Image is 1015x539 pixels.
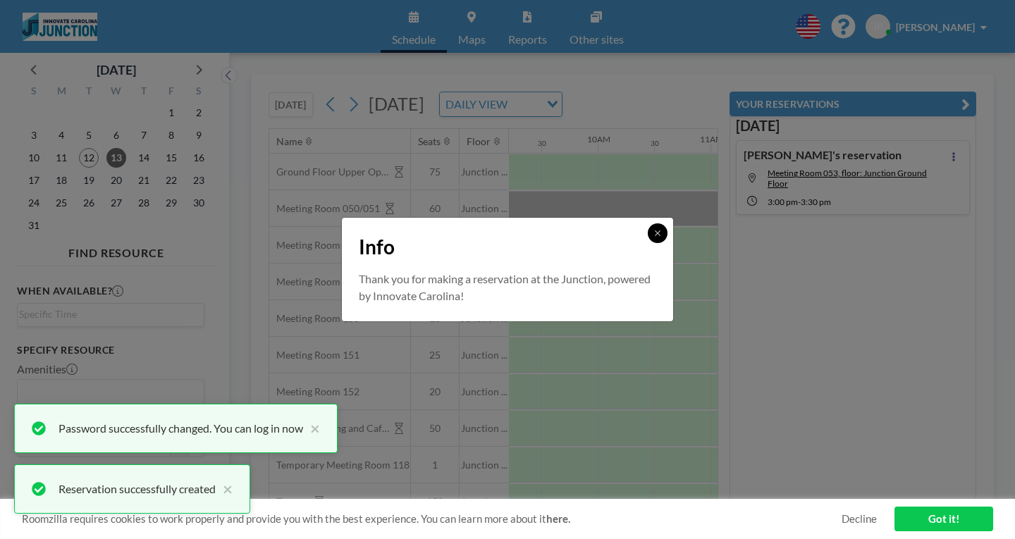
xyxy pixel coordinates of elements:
[546,512,570,525] a: here.
[359,271,656,304] p: Thank you for making a reservation at the Junction, powered by Innovate Carolina!
[842,512,877,526] a: Decline
[303,420,320,437] button: close
[894,507,993,531] a: Got it!
[359,235,395,259] span: Info
[59,420,303,437] div: Password successfully changed. You can log in now
[59,481,216,497] div: Reservation successfully created
[216,481,233,497] button: close
[22,512,842,526] span: Roomzilla requires cookies to work properly and provide you with the best experience. You can lea...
